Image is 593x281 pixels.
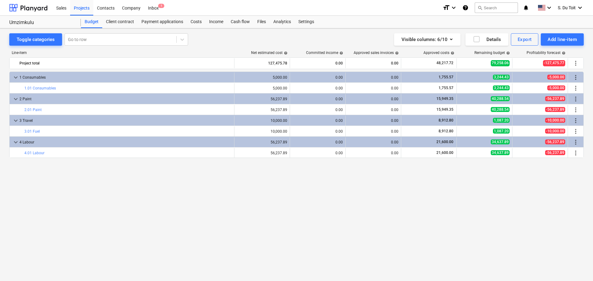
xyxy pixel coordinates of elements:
[547,75,565,80] span: -5,000.00
[545,150,565,155] span: -56,237.89
[24,86,56,90] a: 1.01 Consumables
[491,60,510,66] span: 79,258.06
[518,35,532,43] div: Export
[237,129,287,134] div: 10,000.00
[523,4,529,11] i: notifications
[436,151,454,155] span: 21,600.00
[187,16,205,28] a: Costs
[348,151,398,155] div: 0.00
[348,140,398,144] div: 0.00
[572,95,579,103] span: More actions
[493,129,510,134] span: 1,087.20
[572,106,579,114] span: More actions
[545,118,565,123] span: -10,000.00
[292,129,343,134] div: 0.00
[237,140,287,144] div: 56,237.89
[295,16,318,28] a: Settings
[572,74,579,81] span: More actions
[292,75,343,80] div: 0.00
[545,107,565,112] span: -56,237.89
[19,94,232,104] div: 2 Paint
[348,86,398,90] div: 0.00
[561,51,566,55] span: help
[491,96,510,101] span: 40,288.54
[237,97,287,101] div: 56,237.89
[292,118,343,123] div: 0.00
[491,107,510,112] span: 40,288.54
[270,16,295,28] a: Analytics
[17,35,55,43] div: Toggle categories
[545,4,553,11] i: keyboard_arrow_down
[19,137,232,147] div: 4 Labour
[306,51,343,55] div: Committed income
[491,150,510,155] span: 34,637.89
[227,16,254,28] a: Cash flow
[9,19,74,26] div: Umzimkulu
[292,86,343,90] div: 0.00
[237,75,287,80] div: 5,000.00
[102,16,138,28] a: Client contract
[438,86,454,90] span: 1,755.57
[394,51,399,55] span: help
[449,51,454,55] span: help
[436,140,454,144] span: 21,600.00
[348,97,398,101] div: 0.00
[576,4,584,11] i: keyboard_arrow_down
[292,58,343,68] div: 0.00
[394,33,461,46] button: Visible columns:6/10
[547,85,565,90] span: -5,000.00
[9,33,62,46] button: Toggle categories
[493,75,510,80] span: 3,244.43
[348,58,398,68] div: 0.00
[292,140,343,144] div: 0.00
[543,60,565,66] span: -127,475.77
[527,51,566,55] div: Profitability forecast
[348,118,398,123] div: 0.00
[474,51,510,55] div: Remaining budget
[237,58,287,68] div: 127,475.78
[505,51,510,55] span: help
[545,96,565,101] span: -56,237.89
[205,16,227,28] a: Income
[438,118,454,122] span: 8,912.80
[138,16,187,28] a: Payment applications
[292,97,343,101] div: 0.00
[545,129,565,134] span: -10,000.00
[24,129,40,134] a: 3.01 Fuel
[9,51,235,55] div: Line-item
[81,16,102,28] a: Budget
[438,129,454,133] span: 8,912.80
[237,118,287,123] div: 10,000.00
[354,51,399,55] div: Approved sales invoices
[572,138,579,146] span: More actions
[438,75,454,79] span: 1,755.57
[12,74,19,81] span: keyboard_arrow_down
[511,33,539,46] button: Export
[493,85,510,90] span: 3,244.43
[24,151,44,155] a: 4.01 Labour
[572,128,579,135] span: More actions
[443,4,450,11] i: format_size
[19,72,232,82] div: 1 Consumables
[348,108,398,112] div: 0.00
[436,60,454,66] span: 48,217.72
[12,117,19,124] span: keyboard_arrow_down
[237,86,287,90] div: 5,000.00
[465,33,508,46] button: Details
[493,118,510,123] span: 1,087.20
[491,139,510,144] span: 34,637.89
[462,4,469,11] i: Knowledge base
[348,129,398,134] div: 0.00
[292,151,343,155] div: 0.00
[423,51,454,55] div: Approved costs
[237,151,287,155] div: 56,237.89
[450,4,457,11] i: keyboard_arrow_down
[541,33,584,46] button: Add line-item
